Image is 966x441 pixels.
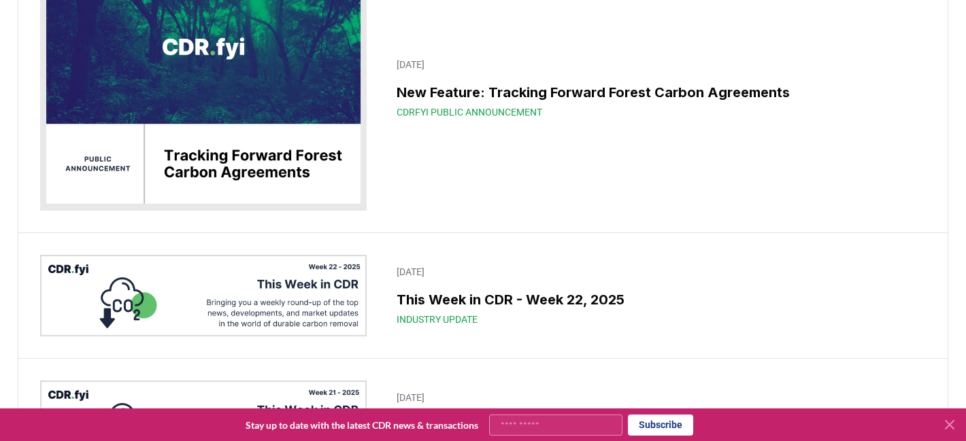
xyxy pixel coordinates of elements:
p: [DATE] [397,265,918,279]
p: [DATE] [397,58,918,71]
a: [DATE]This Week in CDR - Week 22, 2025Industry Update [388,257,926,334]
p: [DATE] [397,391,918,404]
h3: New Feature: Tracking Forward Forest Carbon Agreements [397,82,918,103]
span: Industry Update [397,313,478,326]
img: This Week in CDR - Week 22, 2025 blog post image [40,255,367,336]
span: CDRfyi Public Announcement [397,105,542,119]
h3: This Week in CDR - Week 22, 2025 [397,289,918,310]
a: [DATE]New Feature: Tracking Forward Forest Carbon AgreementsCDRfyi Public Announcement [388,50,926,127]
